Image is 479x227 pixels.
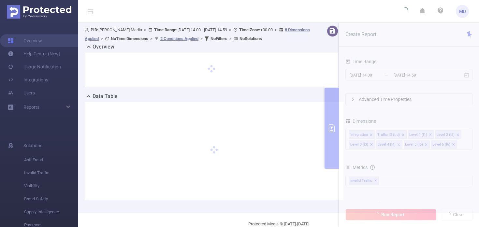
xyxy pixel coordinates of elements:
b: No Filters [210,36,227,41]
i: icon: loading [400,7,408,16]
h2: Data Table [93,92,118,100]
a: Integrations [8,73,48,86]
b: PID: [91,27,98,32]
span: > [142,27,148,32]
a: Usage Notification [8,60,61,73]
span: > [227,36,234,41]
a: Help Center (New) [8,47,60,60]
span: > [273,27,279,32]
a: Reports [23,101,39,114]
a: Overview [8,34,42,47]
b: No Solutions [239,36,262,41]
span: Visibility [24,179,78,192]
b: Time Zone: [239,27,260,32]
span: Reports [23,105,39,110]
span: Invalid Traffic [24,166,78,179]
span: > [227,27,233,32]
h2: Overview [93,43,114,51]
span: > [99,36,105,41]
b: Time Range: [154,27,178,32]
i: icon: user [85,28,91,32]
span: Solutions [23,139,42,152]
span: [PERSON_NAME] Media [DATE] 14:00 - [DATE] 14:59 +00:00 [85,27,310,41]
span: > [148,36,154,41]
span: Supply Intelligence [24,206,78,219]
span: Anti-Fraud [24,153,78,166]
b: No Time Dimensions [111,36,148,41]
span: MD [459,5,466,18]
span: > [198,36,205,41]
u: 2 Conditions Applied [160,36,198,41]
a: Users [8,86,35,99]
img: Protected Media [7,5,71,19]
span: Brand Safety [24,192,78,206]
